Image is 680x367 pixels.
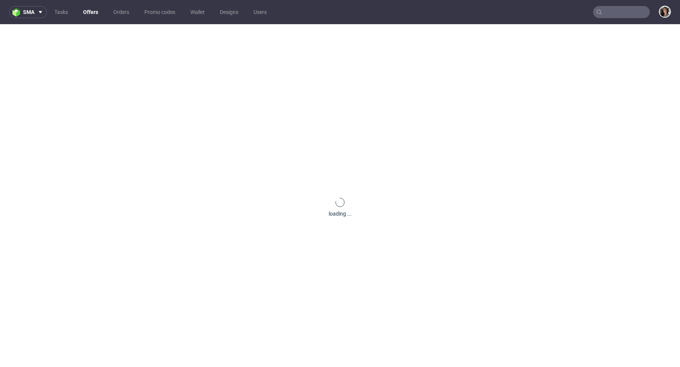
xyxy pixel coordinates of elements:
[109,6,134,18] a: Orders
[660,6,670,17] img: Moreno Martinez Cristina
[23,9,34,15] span: sma
[12,8,23,17] img: logo
[329,210,352,217] div: loading ...
[50,6,73,18] a: Tasks
[249,6,271,18] a: Users
[140,6,180,18] a: Promo codes
[9,6,47,18] button: sma
[79,6,103,18] a: Offers
[215,6,243,18] a: Designs
[186,6,209,18] a: Wallet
